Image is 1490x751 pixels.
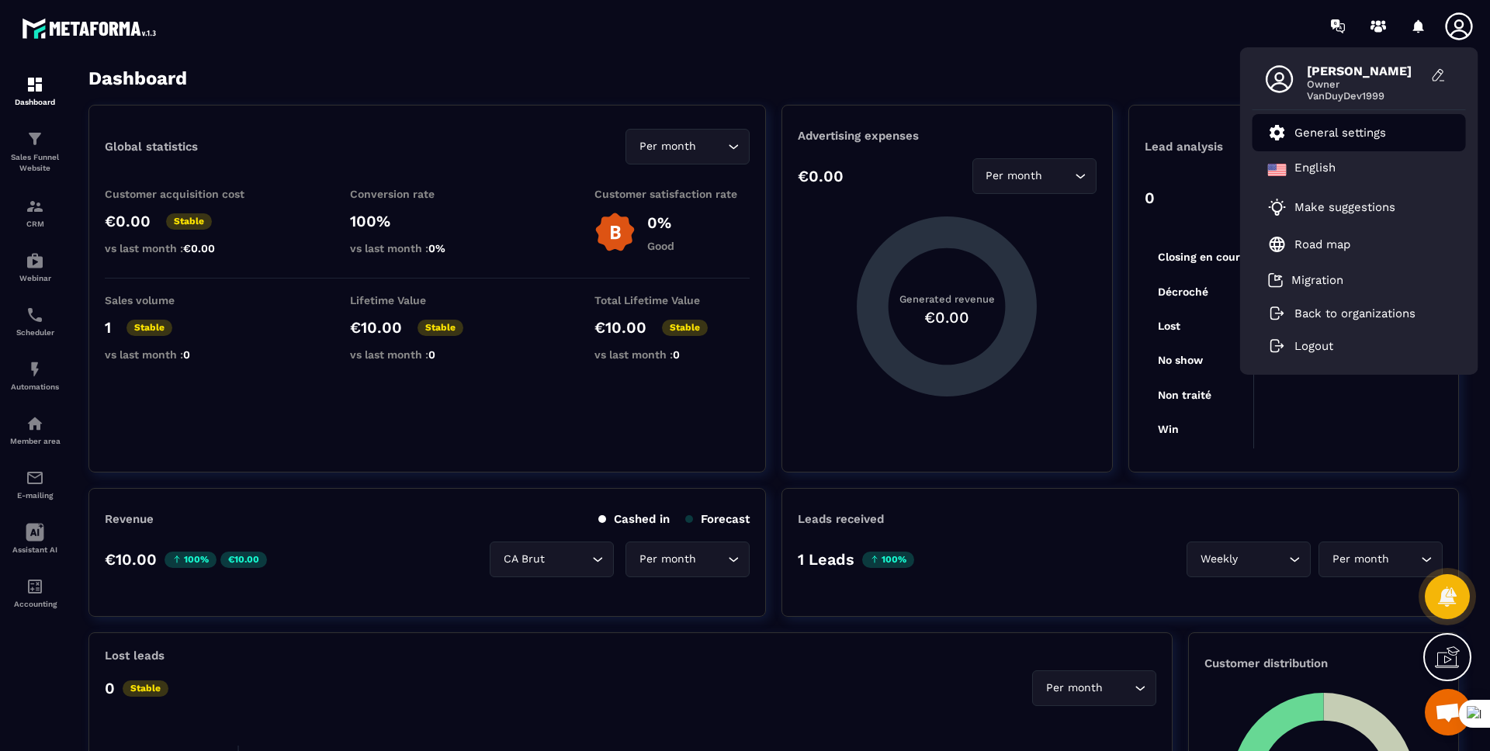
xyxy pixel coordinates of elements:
[4,457,66,511] a: emailemailE-mailing
[105,212,151,230] p: €0.00
[4,348,66,403] a: automationsautomationsAutomations
[4,491,66,500] p: E-mailing
[1294,161,1336,179] p: English
[350,188,505,200] p: Conversion rate
[548,551,588,568] input: Search for option
[1268,123,1386,142] a: General settings
[647,240,674,252] p: Good
[4,220,66,228] p: CRM
[105,679,115,697] p: 0
[1106,680,1131,697] input: Search for option
[26,251,44,270] img: automations
[594,294,750,306] p: Total Lifetime Value
[1268,272,1343,288] a: Migration
[165,552,217,568] p: 100%
[625,129,750,164] div: Search for option
[1145,140,1294,154] p: Lead analysis
[88,67,187,89] h3: Dashboard
[1157,389,1211,401] tspan: Non traité
[26,360,44,379] img: automations
[26,306,44,324] img: scheduler
[105,140,198,154] p: Global statistics
[1294,339,1333,353] p: Logout
[1197,551,1241,568] span: Weekly
[1157,423,1178,435] tspan: Win
[428,242,445,254] span: 0%
[1157,354,1203,366] tspan: No show
[972,158,1097,194] div: Search for option
[1307,90,1423,102] span: VanDuyDev1999
[798,167,844,185] p: €0.00
[662,320,708,336] p: Stable
[220,552,267,568] p: €10.00
[1294,126,1386,140] p: General settings
[594,318,646,337] p: €10.00
[798,512,884,526] p: Leads received
[1145,189,1155,207] p: 0
[685,512,750,526] p: Forecast
[598,512,670,526] p: Cashed in
[26,130,44,148] img: formation
[1425,689,1471,735] div: Mở cuộc trò chuyện
[594,348,750,361] p: vs last month :
[350,212,505,230] p: 100%
[1046,168,1071,185] input: Search for option
[4,382,66,391] p: Automations
[22,14,161,43] img: logo
[625,542,750,577] div: Search for option
[4,274,66,282] p: Webinar
[4,437,66,445] p: Member area
[4,118,66,185] a: formationformationSales Funnel Website
[4,403,66,457] a: automationsautomationsMember area
[26,469,44,487] img: email
[594,212,636,253] img: b-badge-o.b3b20ee6.svg
[490,542,614,577] div: Search for option
[4,328,66,337] p: Scheduler
[4,566,66,620] a: accountantaccountantAccounting
[4,64,66,118] a: formationformationDashboard
[1042,680,1106,697] span: Per month
[1268,198,1431,216] a: Make suggestions
[4,240,66,294] a: automationsautomationsWebinar
[4,98,66,106] p: Dashboard
[4,152,66,174] p: Sales Funnel Website
[1294,237,1350,251] p: Road map
[4,511,66,566] a: Assistant AI
[673,348,680,361] span: 0
[1157,286,1208,298] tspan: Décroché
[1329,551,1392,568] span: Per month
[1268,306,1415,320] a: Back to organizations
[350,318,402,337] p: €10.00
[699,138,724,155] input: Search for option
[594,188,750,200] p: Customer satisfaction rate
[1307,78,1423,90] span: Owner
[1294,200,1395,214] p: Make suggestions
[105,550,157,569] p: €10.00
[123,680,168,697] p: Stable
[105,242,260,254] p: vs last month :
[105,649,165,663] p: Lost leads
[1392,551,1417,568] input: Search for option
[26,414,44,433] img: automations
[350,294,505,306] p: Lifetime Value
[350,242,505,254] p: vs last month :
[26,577,44,596] img: accountant
[1032,670,1156,706] div: Search for option
[647,213,674,232] p: 0%
[26,75,44,94] img: formation
[636,551,699,568] span: Per month
[105,294,260,306] p: Sales volume
[1291,273,1343,287] p: Migration
[982,168,1046,185] span: Per month
[500,551,548,568] span: CA Brut
[105,512,154,526] p: Revenue
[1204,656,1443,670] p: Customer distribution
[1318,542,1443,577] div: Search for option
[105,318,111,337] p: 1
[1294,306,1415,320] p: Back to organizations
[1157,320,1180,332] tspan: Lost
[1268,235,1350,254] a: Road map
[4,294,66,348] a: schedulerschedulerScheduler
[1157,251,1245,264] tspan: Closing en cours
[1307,64,1423,78] span: [PERSON_NAME]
